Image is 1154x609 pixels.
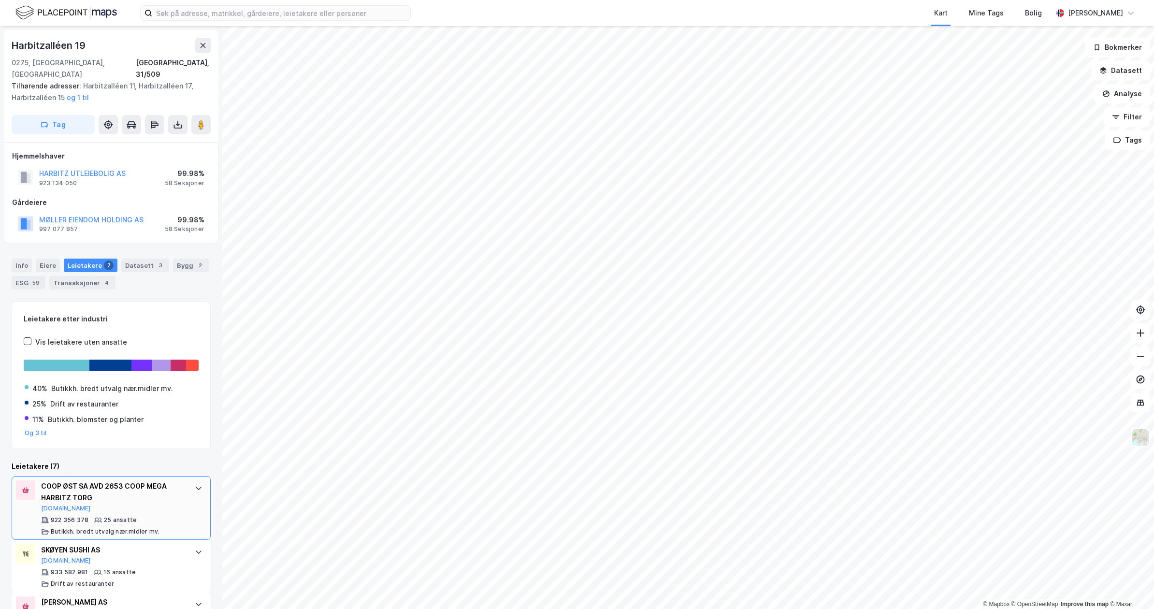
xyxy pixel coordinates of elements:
[12,38,87,53] div: Harbitzalléen 19
[48,414,144,425] div: Butikkh. blomster og planter
[51,383,173,394] div: Butikkh. bredt utvalg nær.midler mv.
[1106,563,1154,609] iframe: Chat Widget
[36,259,60,272] div: Eiere
[173,259,209,272] div: Bygg
[12,57,136,80] div: 0275, [GEOGRAPHIC_DATA], [GEOGRAPHIC_DATA]
[32,414,44,425] div: 11%
[1091,61,1150,80] button: Datasett
[165,214,204,226] div: 99.98%
[103,568,136,576] div: 16 ansatte
[983,601,1010,608] a: Mapbox
[156,261,165,270] div: 3
[969,7,1004,19] div: Mine Tags
[12,197,210,208] div: Gårdeiere
[12,259,32,272] div: Info
[35,336,127,348] div: Vis leietakere uten ansatte
[51,568,88,576] div: 933 582 981
[165,179,204,187] div: 58 Seksjoner
[1085,38,1150,57] button: Bokmerker
[152,6,410,20] input: Søk på adresse, matrikkel, gårdeiere, leietakere eller personer
[934,7,948,19] div: Kart
[136,57,211,80] div: [GEOGRAPHIC_DATA], 31/509
[49,276,115,290] div: Transaksjoner
[32,398,46,410] div: 25%
[1011,601,1058,608] a: OpenStreetMap
[15,4,117,21] img: logo.f888ab2527a4732fd821a326f86c7f29.svg
[1131,428,1150,447] img: Z
[1025,7,1042,19] div: Bolig
[41,596,185,608] div: [PERSON_NAME] AS
[195,261,205,270] div: 2
[121,259,169,272] div: Datasett
[102,278,112,288] div: 4
[25,429,47,437] button: Og 3 til
[165,225,204,233] div: 58 Seksjoner
[12,461,211,472] div: Leietakere (7)
[39,225,78,233] div: 997 077 857
[1105,130,1150,150] button: Tags
[165,168,204,179] div: 99.98%
[41,505,91,512] button: [DOMAIN_NAME]
[104,516,137,524] div: 25 ansatte
[1068,7,1123,19] div: [PERSON_NAME]
[12,276,45,290] div: ESG
[1061,601,1109,608] a: Improve this map
[64,259,117,272] div: Leietakere
[30,278,42,288] div: 59
[41,544,185,556] div: SKØYEN SUSHI AS
[39,179,77,187] div: 923 134 050
[51,528,159,536] div: Butikkh. bredt utvalg nær.midler mv.
[50,398,118,410] div: Drift av restauranter
[1094,84,1150,103] button: Analyse
[41,480,185,504] div: COOP ØST SA AVD 2653 COOP MEGA HARBITZ TORG
[32,383,47,394] div: 40%
[41,557,91,565] button: [DOMAIN_NAME]
[12,150,210,162] div: Hjemmelshaver
[1104,107,1150,127] button: Filter
[51,580,114,588] div: Drift av restauranter
[12,82,83,90] span: Tilhørende adresser:
[12,80,203,103] div: Harbitzalléen 11, Harbitzalléen 17, Harbitzalléen 15
[104,261,114,270] div: 7
[51,516,88,524] div: 922 356 378
[24,313,199,325] div: Leietakere etter industri
[12,115,95,134] button: Tag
